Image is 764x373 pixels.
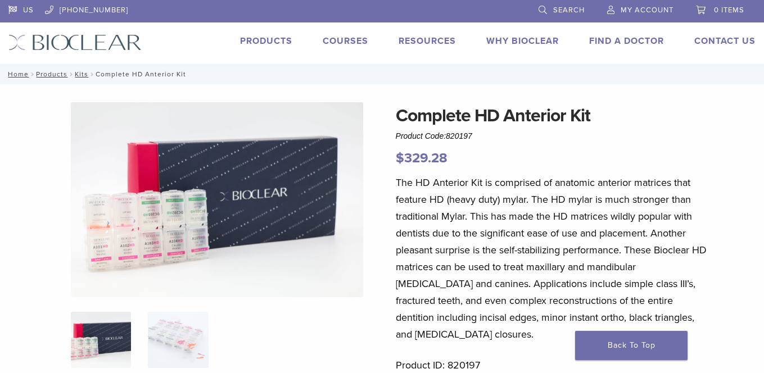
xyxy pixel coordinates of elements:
a: Find A Doctor [589,35,664,47]
a: Courses [323,35,368,47]
a: Back To Top [575,331,688,360]
a: Products [240,35,292,47]
img: IMG_8088-1-324x324.jpg [71,312,132,368]
span: Search [553,6,585,15]
a: Why Bioclear [486,35,559,47]
img: IMG_8088 (1) [71,102,363,297]
span: My Account [621,6,673,15]
span: / [67,71,75,77]
a: Contact Us [694,35,756,47]
a: Resources [399,35,456,47]
span: 820197 [446,131,472,140]
span: / [88,71,96,77]
span: $ [396,150,404,166]
span: 0 items [714,6,744,15]
p: The HD Anterior Kit is comprised of anatomic anterior matrices that feature HD (heavy duty) mylar... [396,174,707,343]
a: Kits [75,70,88,78]
a: Products [36,70,67,78]
a: Home [4,70,29,78]
bdi: 329.28 [396,150,447,166]
span: / [29,71,36,77]
span: Product Code: [396,131,472,140]
img: Bioclear [8,34,142,51]
h1: Complete HD Anterior Kit [396,102,707,129]
img: Complete HD Anterior Kit - Image 2 [148,312,209,368]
